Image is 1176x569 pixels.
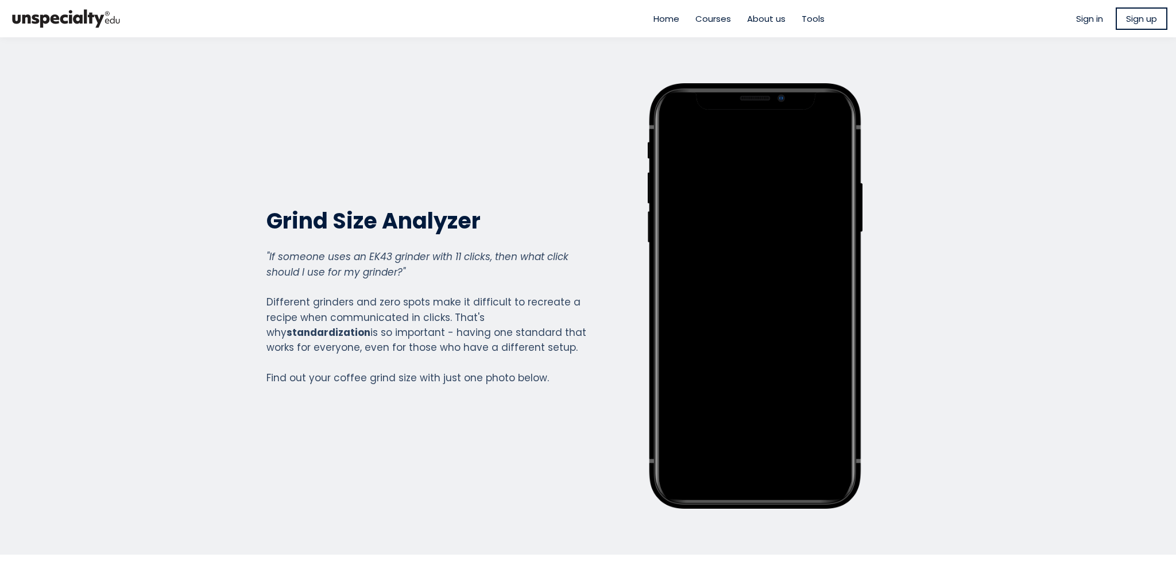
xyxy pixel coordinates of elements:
[266,249,587,385] div: Different grinders and zero spots make it difficult to recreate a recipe when communicated in cli...
[1076,12,1103,25] a: Sign in
[1126,12,1157,25] span: Sign up
[9,5,123,33] img: bc390a18feecddb333977e298b3a00a1.png
[747,12,786,25] a: About us
[266,207,587,235] h2: Grind Size Analyzer
[695,12,731,25] a: Courses
[266,250,568,278] em: "If someone uses an EK43 grinder with 11 clicks, then what click should I use for my grinder?"
[802,12,825,25] a: Tools
[287,326,370,339] strong: standardization
[653,12,679,25] a: Home
[1116,7,1167,30] a: Sign up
